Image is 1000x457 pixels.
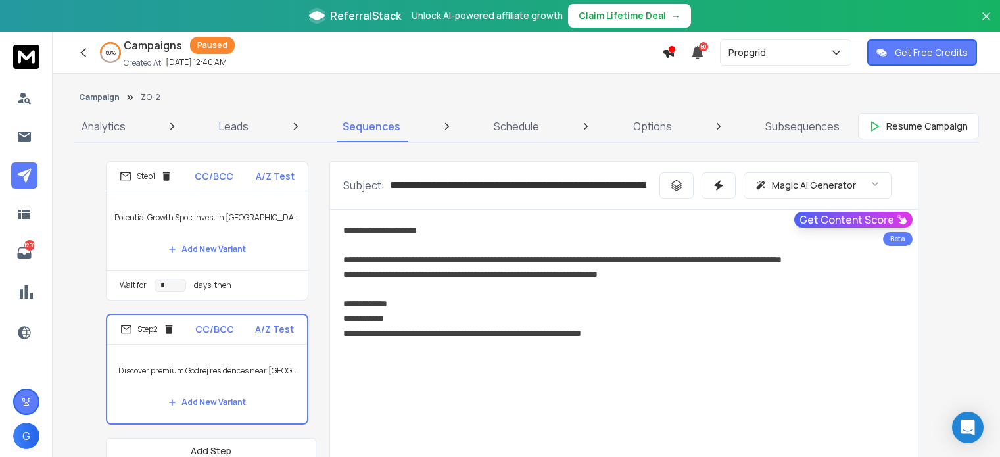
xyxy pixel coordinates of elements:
[978,8,995,39] button: Close banner
[24,240,35,251] p: 1250
[895,46,968,59] p: Get Free Credits
[772,179,856,192] p: Magic AI Generator
[867,39,977,66] button: Get Free Credits
[106,314,308,425] li: Step2CC/BCCA/Z Test: Discover premium Godrej residences near [GEOGRAPHIC_DATA]{{firstName}} jiAdd...
[343,178,385,193] p: Subject:
[166,57,227,68] p: [DATE] 12:40 AM
[343,118,400,134] p: Sequences
[82,118,126,134] p: Analytics
[211,110,256,142] a: Leads
[671,9,680,22] span: →
[794,212,913,228] button: Get Content Score
[568,4,691,28] button: Claim Lifetime Deal→
[699,42,708,51] span: 50
[124,58,163,68] p: Created At:
[158,236,256,262] button: Add New Variant
[330,8,401,24] span: ReferralStack
[952,412,984,443] div: Open Intercom Messenger
[728,46,771,59] p: Propgrid
[11,240,37,266] a: 1250
[141,92,160,103] p: ZO-2
[13,423,39,449] button: G
[412,9,563,22] p: Unlock AI-powered affiliate growth
[219,118,249,134] p: Leads
[195,170,233,183] p: CC/BCC
[120,280,147,291] p: Wait for
[190,37,235,54] div: Paused
[115,352,299,389] p: : Discover premium Godrej residences near [GEOGRAPHIC_DATA]{{firstName}} ji
[744,172,892,199] button: Magic AI Generator
[883,232,913,246] div: Beta
[106,161,308,301] li: Step1CC/BCCA/Z TestPotential Growth Spot: Invest in [GEOGRAPHIC_DATA] {{firstName}} jiAdd New Var...
[124,37,182,53] h1: Campaigns
[120,170,172,182] div: Step 1
[194,280,231,291] p: days, then
[494,118,539,134] p: Schedule
[158,389,256,416] button: Add New Variant
[858,113,979,139] button: Resume Campaign
[114,199,300,236] p: Potential Growth Spot: Invest in [GEOGRAPHIC_DATA] {{firstName}} ji
[335,110,408,142] a: Sequences
[120,324,175,335] div: Step 2
[255,323,294,336] p: A/Z Test
[74,110,133,142] a: Analytics
[765,118,840,134] p: Subsequences
[256,170,295,183] p: A/Z Test
[625,110,680,142] a: Options
[106,49,116,57] p: 60 %
[633,118,672,134] p: Options
[79,92,120,103] button: Campaign
[486,110,547,142] a: Schedule
[195,323,234,336] p: CC/BCC
[757,110,847,142] a: Subsequences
